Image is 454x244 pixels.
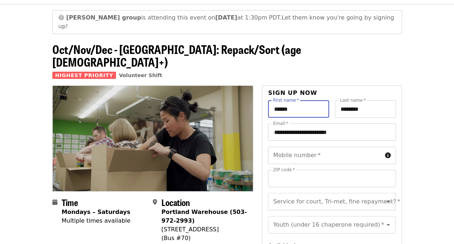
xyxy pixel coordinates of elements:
strong: [DATE] [215,14,237,21]
img: Oct/Nov/Dec - Portland: Repack/Sort (age 8+) organized by Oregon Food Bank [53,86,253,191]
span: Sign up now [268,89,317,96]
label: Email [273,121,288,126]
span: Location [161,196,190,209]
button: Open [383,197,393,207]
i: circle-info icon [385,152,391,159]
input: Last name [335,100,396,118]
input: Mobile number [268,147,382,164]
i: calendar icon [52,199,57,206]
strong: [PERSON_NAME] group [66,14,141,21]
label: First name [273,98,299,102]
strong: Portland Warehouse (503-972-2993) [161,209,247,224]
i: map-marker-alt icon [153,199,157,206]
strong: Mondays – Saturdays [62,209,130,215]
span: Oct/Nov/Dec - [GEOGRAPHIC_DATA]: Repack/Sort (age [DEMOGRAPHIC_DATA]+) [52,41,301,70]
span: Time [62,196,78,209]
label: Last name [340,98,366,102]
input: ZIP code [268,170,395,187]
button: Open [383,220,393,230]
span: grinning face emoji [59,14,65,21]
input: Email [268,123,395,141]
label: ZIP code [273,168,295,172]
span: is attending this event on at 1:30pm PDT. [66,14,281,21]
div: [STREET_ADDRESS] [161,225,247,234]
div: (Bus #70) [161,234,247,243]
div: Multiple times available [62,216,130,225]
span: Highest Priority [52,72,116,79]
a: Volunteer Shift [119,72,162,78]
input: First name [268,100,329,118]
